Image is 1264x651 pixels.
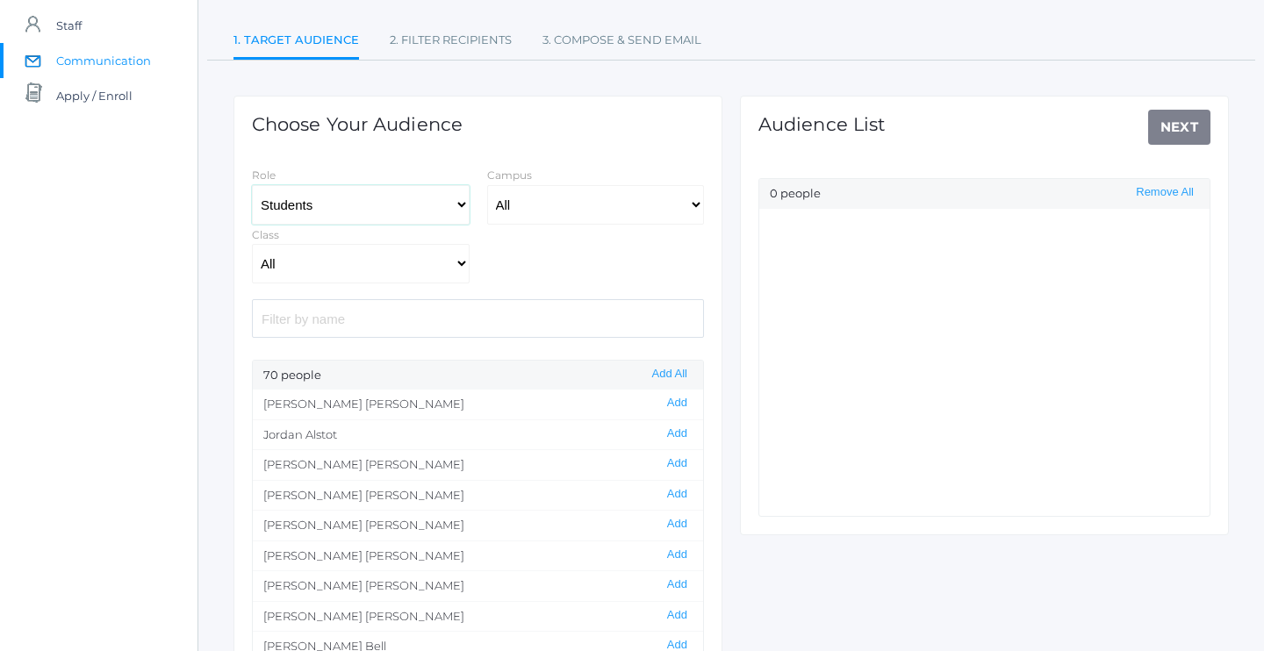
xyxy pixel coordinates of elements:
h1: Audience List [758,114,886,134]
button: Add [662,577,693,592]
button: Add [662,547,693,562]
li: [PERSON_NAME] [PERSON_NAME] [253,480,703,511]
div: 70 people [253,361,703,390]
input: Filter by name [252,299,704,337]
button: Add [662,426,693,441]
span: Apply / Enroll [56,78,133,113]
button: Add [662,396,693,411]
li: [PERSON_NAME] [PERSON_NAME] [253,540,703,571]
button: Add [662,487,693,502]
a: 1. Target Audience [233,23,359,61]
label: Campus [487,168,532,182]
li: Jordan Alstot [253,419,703,450]
li: [PERSON_NAME] [PERSON_NAME] [253,601,703,632]
span: Communication [56,43,151,78]
li: [PERSON_NAME] [PERSON_NAME] [253,570,703,601]
label: Role [252,168,276,182]
div: 0 people [759,179,1210,209]
li: [PERSON_NAME] [PERSON_NAME] [253,449,703,480]
a: 2. Filter Recipients [390,23,512,58]
button: Add All [647,367,693,382]
label: Class [252,228,279,241]
a: 3. Compose & Send Email [542,23,701,58]
li: [PERSON_NAME] [PERSON_NAME] [253,390,703,419]
button: Add [662,456,693,471]
span: Staff [56,8,82,43]
button: Add [662,608,693,623]
button: Remove All [1131,185,1199,200]
h1: Choose Your Audience [252,114,463,134]
button: Add [662,517,693,532]
li: [PERSON_NAME] [PERSON_NAME] [253,510,703,540]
